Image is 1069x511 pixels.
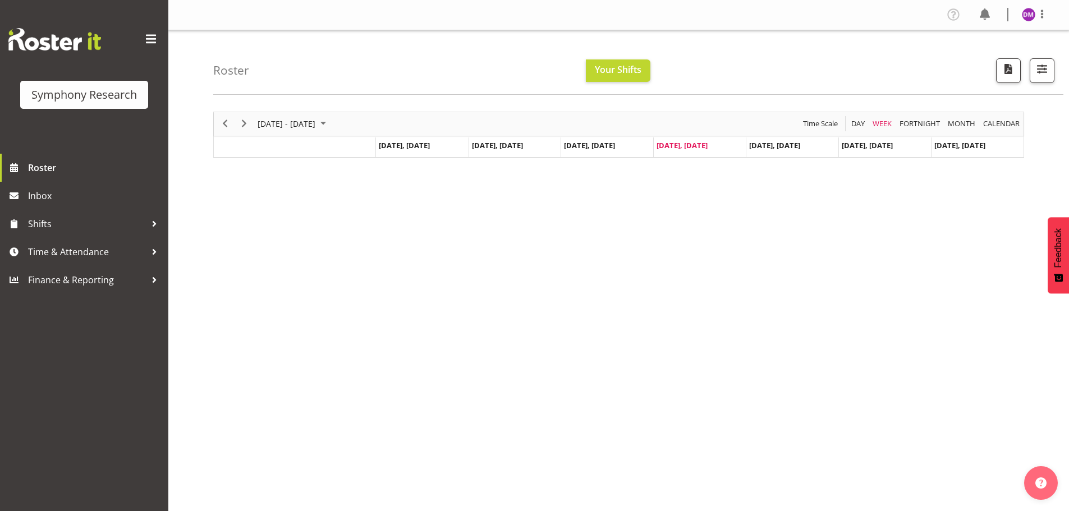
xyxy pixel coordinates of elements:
[595,63,641,76] span: Your Shifts
[28,215,146,232] span: Shifts
[1030,58,1054,83] button: Filter Shifts
[981,117,1022,131] button: Month
[850,117,866,131] span: Day
[237,117,252,131] button: Next
[871,117,894,131] button: Timeline Week
[28,271,146,288] span: Finance & Reporting
[749,140,800,150] span: [DATE], [DATE]
[8,28,101,50] img: Rosterit website logo
[871,117,893,131] span: Week
[996,58,1021,83] button: Download a PDF of the roster according to the set date range.
[946,117,978,131] button: Timeline Month
[934,140,985,150] span: [DATE], [DATE]
[802,117,839,131] span: Time Scale
[472,140,523,150] span: [DATE], [DATE]
[1035,477,1047,489] img: help-xxl-2.png
[1022,8,1035,21] img: dorothy-meafou11607.jpg
[586,59,650,82] button: Your Shifts
[564,140,615,150] span: [DATE], [DATE]
[850,117,867,131] button: Timeline Day
[657,140,708,150] span: [DATE], [DATE]
[215,112,235,136] div: previous period
[1053,228,1063,268] span: Feedback
[235,112,254,136] div: next period
[254,112,333,136] div: September 22 - 28, 2025
[28,159,163,176] span: Roster
[256,117,331,131] button: September 2025
[213,64,249,77] h4: Roster
[213,112,1024,158] div: Timeline Week of September 25, 2025
[982,117,1021,131] span: calendar
[1048,217,1069,293] button: Feedback - Show survey
[28,243,146,260] span: Time & Attendance
[256,117,316,131] span: [DATE] - [DATE]
[31,86,137,103] div: Symphony Research
[842,140,893,150] span: [DATE], [DATE]
[218,117,233,131] button: Previous
[898,117,941,131] span: Fortnight
[28,187,163,204] span: Inbox
[898,117,942,131] button: Fortnight
[947,117,976,131] span: Month
[379,140,430,150] span: [DATE], [DATE]
[801,117,840,131] button: Time Scale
